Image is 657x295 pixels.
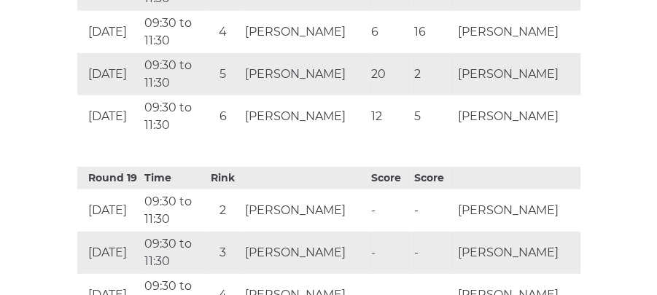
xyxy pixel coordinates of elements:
[205,189,241,232] td: 2
[141,53,205,95] td: 09:30 to 11:30
[411,95,454,138] td: 5
[205,232,241,274] td: 3
[205,53,241,95] td: 5
[141,11,205,53] td: 09:30 to 11:30
[205,95,241,138] td: 6
[205,167,241,189] th: Rink
[368,189,411,232] td: -
[454,95,580,138] td: [PERSON_NAME]
[241,53,368,95] td: [PERSON_NAME]
[411,232,454,274] td: -
[241,232,368,274] td: [PERSON_NAME]
[411,167,454,189] th: Score
[454,53,580,95] td: [PERSON_NAME]
[454,11,580,53] td: [PERSON_NAME]
[368,11,411,53] td: 6
[205,11,241,53] td: 4
[368,53,411,95] td: 20
[368,95,411,138] td: 12
[411,53,454,95] td: 2
[141,232,205,274] td: 09:30 to 11:30
[411,11,454,53] td: 16
[368,167,411,189] th: Score
[141,167,205,189] th: Time
[77,53,141,95] td: [DATE]
[77,11,141,53] td: [DATE]
[77,232,141,274] td: [DATE]
[454,189,580,232] td: [PERSON_NAME]
[368,232,411,274] td: -
[411,189,454,232] td: -
[141,95,205,138] td: 09:30 to 11:30
[241,189,368,232] td: [PERSON_NAME]
[141,189,205,232] td: 09:30 to 11:30
[454,232,580,274] td: [PERSON_NAME]
[241,95,368,138] td: [PERSON_NAME]
[241,11,368,53] td: [PERSON_NAME]
[77,167,141,189] th: Round 19
[77,189,141,232] td: [DATE]
[77,95,141,138] td: [DATE]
